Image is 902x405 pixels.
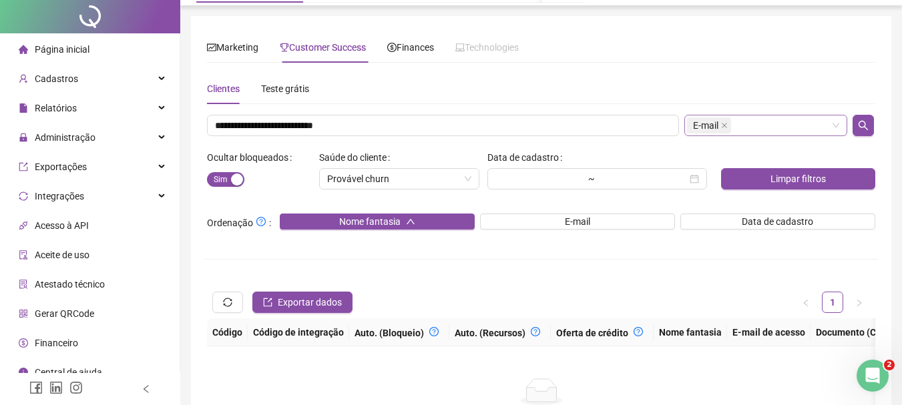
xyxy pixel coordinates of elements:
span: Exportações [35,161,87,172]
span: file [19,103,28,113]
span: facebook [29,381,43,394]
span: user-add [19,74,28,83]
span: Finances [387,42,434,53]
button: question-circle [628,324,648,340]
span: export [19,162,28,171]
li: 1 [822,292,843,313]
span: question-circle [256,217,266,226]
span: audit [19,250,28,260]
span: Acesso à API [35,220,89,231]
span: export [263,298,272,307]
span: solution [19,280,28,289]
span: Nome fantasia [339,214,401,229]
span: question-circle [531,327,540,336]
span: left [802,299,810,307]
span: laptop [455,43,465,52]
span: Aceite de uso [35,250,89,260]
button: Ordenação: [253,214,269,230]
button: Limpar filtros [721,168,875,189]
li: Página anterior [795,292,817,313]
span: 2 [884,360,895,370]
span: Central de ajuda [35,367,102,378]
button: left [795,292,817,313]
span: Administração [35,132,95,143]
span: Cadastros [35,73,78,84]
button: Data de cadastro [680,214,875,230]
span: lock [19,133,28,142]
button: Exportar dados [252,292,353,313]
div: Clientes [207,81,240,96]
button: question-circle [525,324,545,340]
span: trophy [280,43,289,52]
div: Oferta de crédito [556,324,648,340]
span: sync [223,298,232,307]
span: Provável churn [327,169,471,189]
span: dollar [19,338,28,348]
span: E-mail [565,214,590,229]
span: search [858,120,869,131]
span: instagram [69,381,83,394]
th: E-mail de acesso [727,318,811,346]
label: Saúde do cliente [319,147,395,168]
span: Limpar filtros [770,171,826,186]
span: dollar [387,43,397,52]
span: linkedin [49,381,63,394]
button: question-circle [424,324,444,340]
th: Nome fantasia [654,318,727,346]
span: E-mail [687,117,731,133]
button: E-mail [480,214,675,230]
a: 1 [823,292,843,312]
span: right [855,299,863,307]
iframe: Intercom live chat [857,360,889,392]
div: Teste grátis [261,81,309,96]
span: E-mail [693,118,718,133]
span: Gerar QRCode [35,308,94,319]
span: info-circle [19,368,28,377]
span: question-circle [429,327,439,336]
span: home [19,45,28,54]
th: Código [207,318,248,346]
span: fund [207,43,216,52]
label: Ocultar bloqueados [207,147,297,168]
div: Auto. (Recursos) [455,324,545,340]
span: up [406,217,415,226]
span: Página inicial [35,44,89,55]
div: Auto. (Bloqueio) [355,324,444,340]
label: Data de cadastro [487,147,568,168]
th: Código de integração [248,318,349,346]
span: qrcode [19,309,28,318]
button: sync [212,292,243,313]
span: Data de cadastro [742,214,813,229]
span: question-circle [634,327,643,336]
span: Technologies [455,42,519,53]
button: Nome fantasiaup [280,214,475,230]
span: Atestado técnico [35,279,105,290]
span: Ordenação : [207,214,271,230]
span: Integrações [35,191,84,201]
span: api [19,221,28,230]
span: Customer Success [280,42,366,53]
li: Próxima página [849,292,870,313]
span: Marketing [207,42,258,53]
button: right [849,292,870,313]
span: Exportar dados [278,295,342,310]
span: left [142,384,151,394]
span: Financeiro [35,338,78,348]
span: Relatórios [35,103,77,113]
div: ~ [583,174,600,183]
span: sync [19,191,28,201]
span: close [721,122,728,129]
